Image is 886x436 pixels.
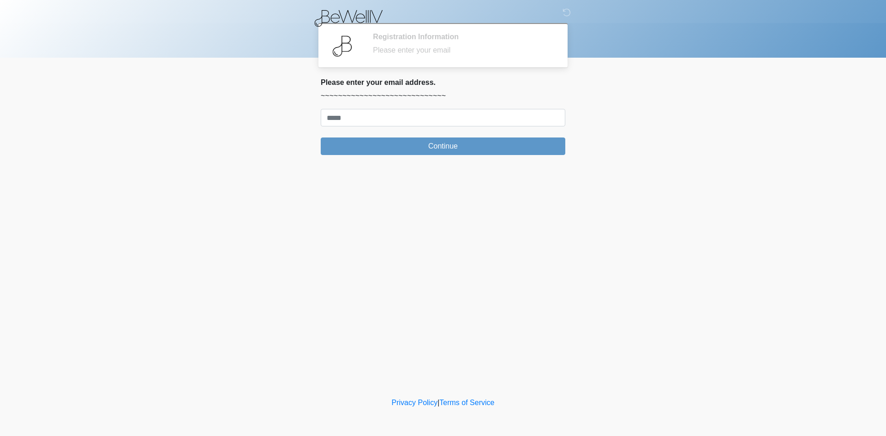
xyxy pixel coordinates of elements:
div: Please enter your email [373,45,551,56]
button: Continue [321,137,565,155]
a: Terms of Service [439,399,494,406]
a: Privacy Policy [392,399,438,406]
h2: Registration Information [373,32,551,41]
h2: Please enter your email address. [321,78,565,87]
p: ~~~~~~~~~~~~~~~~~~~~~~~~~~~~~ [321,90,565,102]
img: BeWell IV Logo [311,7,389,28]
a: | [437,399,439,406]
img: Agent Avatar [328,32,355,60]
